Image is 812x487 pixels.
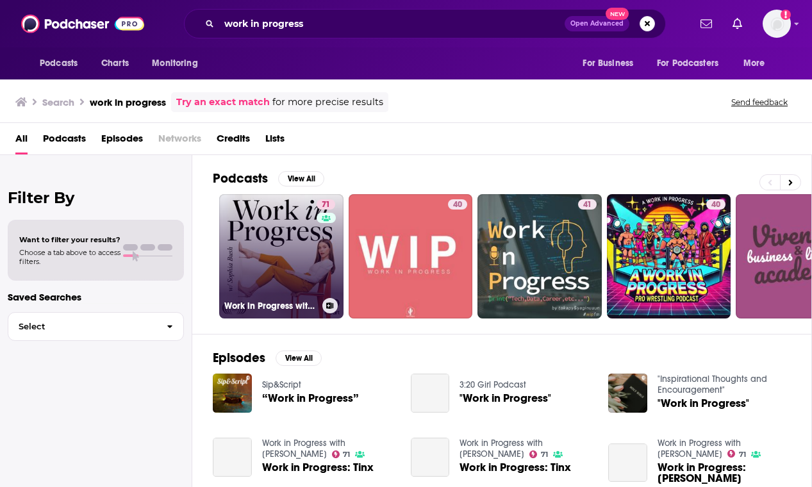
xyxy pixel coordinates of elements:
[727,97,791,108] button: Send feedback
[658,462,791,484] span: Work in Progress: [PERSON_NAME]
[583,199,592,211] span: 41
[460,462,571,473] a: Work in Progress: Tinx
[658,462,791,484] a: Work in Progress: Jay Inslee
[608,443,647,483] a: Work in Progress: Jay Inslee
[276,351,322,366] button: View All
[658,374,767,395] a: "Inspirational Thoughts and Encouragement"
[711,199,720,211] span: 40
[695,13,717,35] a: Show notifications dropdown
[657,54,718,72] span: For Podcasters
[607,194,731,318] a: 40
[213,374,252,413] img: “Work in Progress”
[332,450,351,458] a: 71
[262,438,345,459] a: Work in Progress with Sophia Bush
[224,301,317,311] h3: Work in Progress with [PERSON_NAME]
[19,248,120,266] span: Choose a tab above to access filters.
[460,438,543,459] a: Work in Progress with Sophia Bush
[322,199,330,211] span: 71
[40,54,78,72] span: Podcasts
[658,398,749,409] a: "Work in Progress"
[90,96,166,108] h3: work in progress
[448,199,467,210] a: 40
[763,10,791,38] img: User Profile
[15,128,28,154] a: All
[608,374,647,413] img: "Work in Progress"
[101,128,143,154] a: Episodes
[262,379,301,390] a: Sip&Script
[763,10,791,38] span: Logged in as lori.heiselman
[43,128,86,154] a: Podcasts
[278,171,324,186] button: View All
[658,438,741,459] a: Work in Progress with Sophia Bush
[781,10,791,20] svg: Add a profile image
[213,350,265,366] h2: Episodes
[143,51,214,76] button: open menu
[727,450,746,458] a: 71
[219,194,344,318] a: 71Work in Progress with [PERSON_NAME]
[158,128,201,154] span: Networks
[570,21,624,27] span: Open Advanced
[649,51,737,76] button: open menu
[734,51,781,76] button: open menu
[217,128,250,154] a: Credits
[739,452,746,458] span: 71
[541,452,548,458] span: 71
[265,128,285,154] a: Lists
[706,199,725,210] a: 40
[219,13,565,34] input: Search podcasts, credits, & more...
[411,374,450,413] a: "Work in Progress"
[262,393,359,404] a: “Work in Progress”
[565,16,629,31] button: Open AdvancedNew
[763,10,791,38] button: Show profile menu
[101,54,129,72] span: Charts
[8,188,184,207] h2: Filter By
[272,95,383,110] span: for more precise results
[213,438,252,477] a: Work in Progress: Tinx
[152,54,197,72] span: Monitoring
[184,9,666,38] div: Search podcasts, credits, & more...
[453,199,462,211] span: 40
[460,379,526,390] a: 3:20 Girl Podcast
[21,12,144,36] img: Podchaser - Follow, Share and Rate Podcasts
[578,199,597,210] a: 41
[213,170,268,186] h2: Podcasts
[349,194,473,318] a: 40
[213,350,322,366] a: EpisodesView All
[606,8,629,20] span: New
[477,194,602,318] a: 41
[8,322,156,331] span: Select
[343,452,350,458] span: 71
[574,51,649,76] button: open menu
[31,51,94,76] button: open menu
[743,54,765,72] span: More
[93,51,137,76] a: Charts
[411,438,450,477] a: Work in Progress: Tinx
[583,54,633,72] span: For Business
[19,235,120,244] span: Want to filter your results?
[262,462,374,473] a: Work in Progress: Tinx
[176,95,270,110] a: Try an exact match
[727,13,747,35] a: Show notifications dropdown
[317,199,335,210] a: 71
[8,291,184,303] p: Saved Searches
[42,96,74,108] h3: Search
[460,393,551,404] a: "Work in Progress"
[8,312,184,341] button: Select
[213,170,324,186] a: PodcastsView All
[529,450,548,458] a: 71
